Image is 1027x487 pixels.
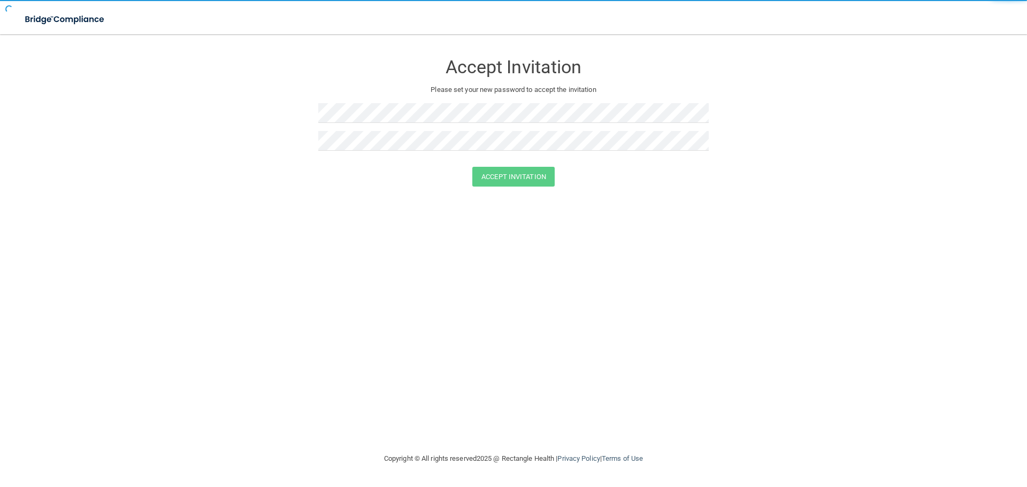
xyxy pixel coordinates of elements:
p: Please set your new password to accept the invitation [326,83,701,96]
a: Privacy Policy [557,454,600,462]
button: Accept Invitation [472,167,555,187]
a: Terms of Use [602,454,643,462]
div: Copyright © All rights reserved 2025 @ Rectangle Health | | [318,442,709,476]
img: bridge_compliance_login_screen.278c3ca4.svg [16,9,114,30]
h3: Accept Invitation [318,57,709,77]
